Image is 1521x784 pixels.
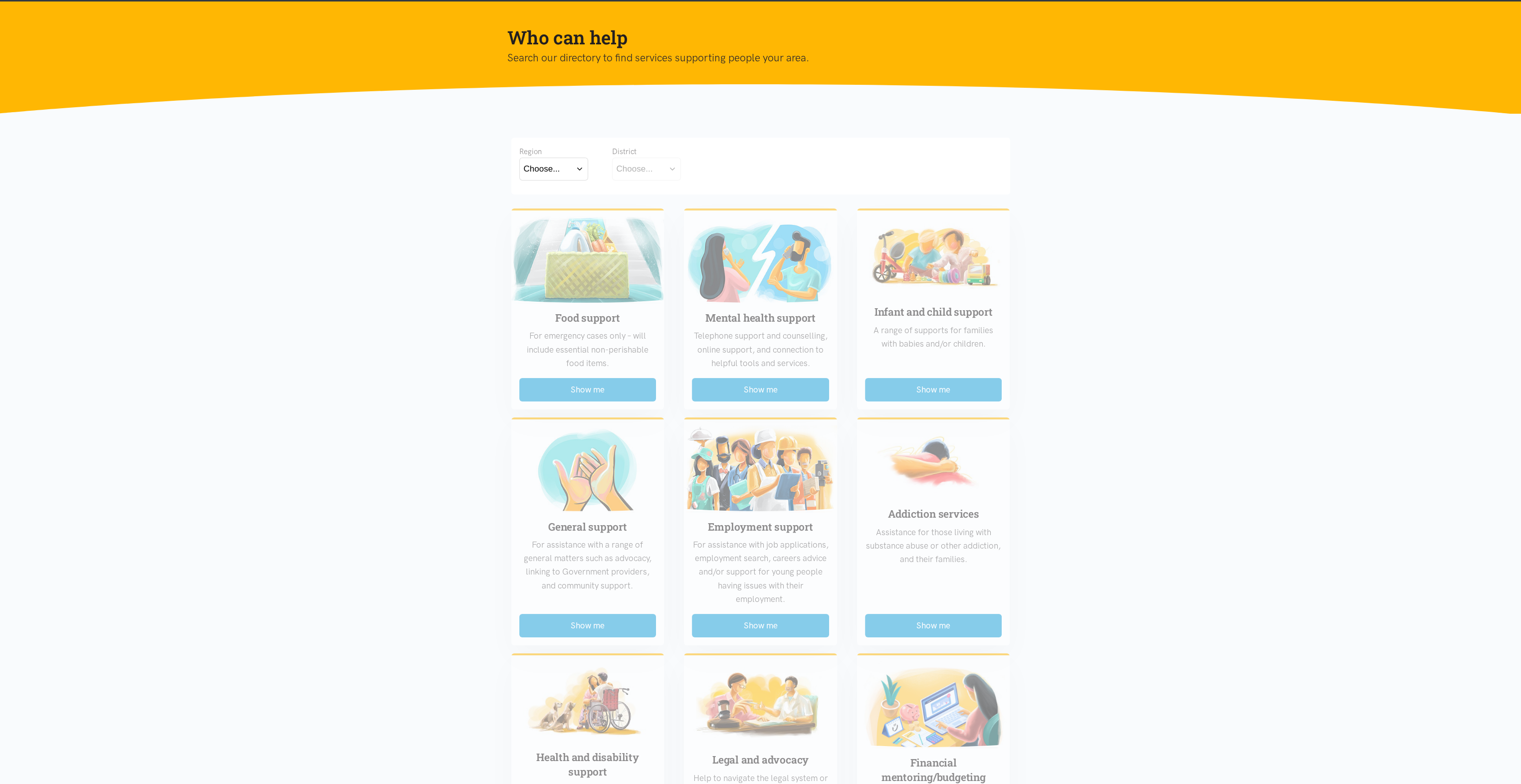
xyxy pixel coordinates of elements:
button: Choose... [519,158,588,180]
div: Region [519,146,588,158]
h1: Who can help [507,25,998,49]
div: District [612,146,681,158]
div: Choose... [617,162,653,176]
p: Search our directory to find services supporting people your area. [507,49,998,66]
div: Choose... [524,162,560,176]
button: Choose... [612,158,681,180]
